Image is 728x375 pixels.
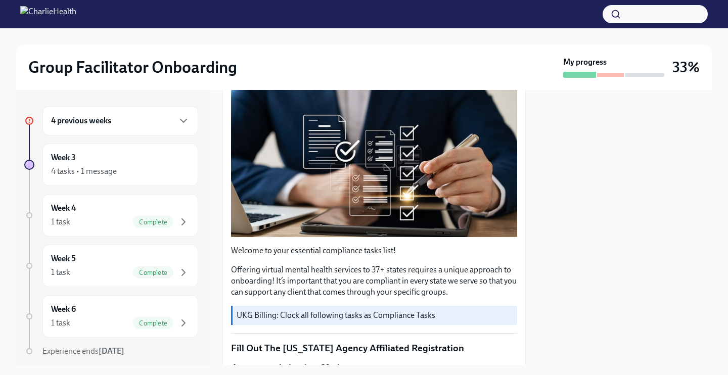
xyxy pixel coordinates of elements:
a: Week 34 tasks • 1 message [24,144,198,186]
div: 1 task [51,216,70,227]
strong: My progress [563,57,607,68]
h6: Week 3 [51,152,76,163]
h2: Group Facilitator Onboarding [28,57,237,77]
p: UKG Billing: Clock all following tasks as Compliance Tasks [237,310,513,321]
div: 1 task [51,317,70,329]
img: CharlieHealth [20,6,76,22]
span: Complete [133,218,173,226]
p: Welcome to your essential compliance tasks list! [231,245,517,256]
strong: [DATE] [99,346,124,356]
button: Zoom image [231,87,517,237]
a: Week 51 taskComplete [24,245,198,287]
h6: 4 previous weeks [51,115,111,126]
h3: 33% [672,58,700,76]
div: 1 task [51,267,70,278]
h6: Week 5 [51,253,76,264]
p: Fill Out The [US_STATE] Agency Affiliated Registration [231,342,517,355]
h6: Week 6 [51,304,76,315]
span: Experience ends [42,346,124,356]
p: Offering virtual mental health services to 37+ states requires a unique approach to onboarding! I... [231,264,517,298]
strong: Approx completion time: 20mins [231,363,347,372]
div: 4 tasks • 1 message [51,166,117,177]
div: 4 previous weeks [42,106,198,135]
span: Complete [133,319,173,327]
a: Week 61 taskComplete [24,295,198,338]
h6: Week 4 [51,203,76,214]
a: Week 41 taskComplete [24,194,198,237]
span: Complete [133,269,173,276]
